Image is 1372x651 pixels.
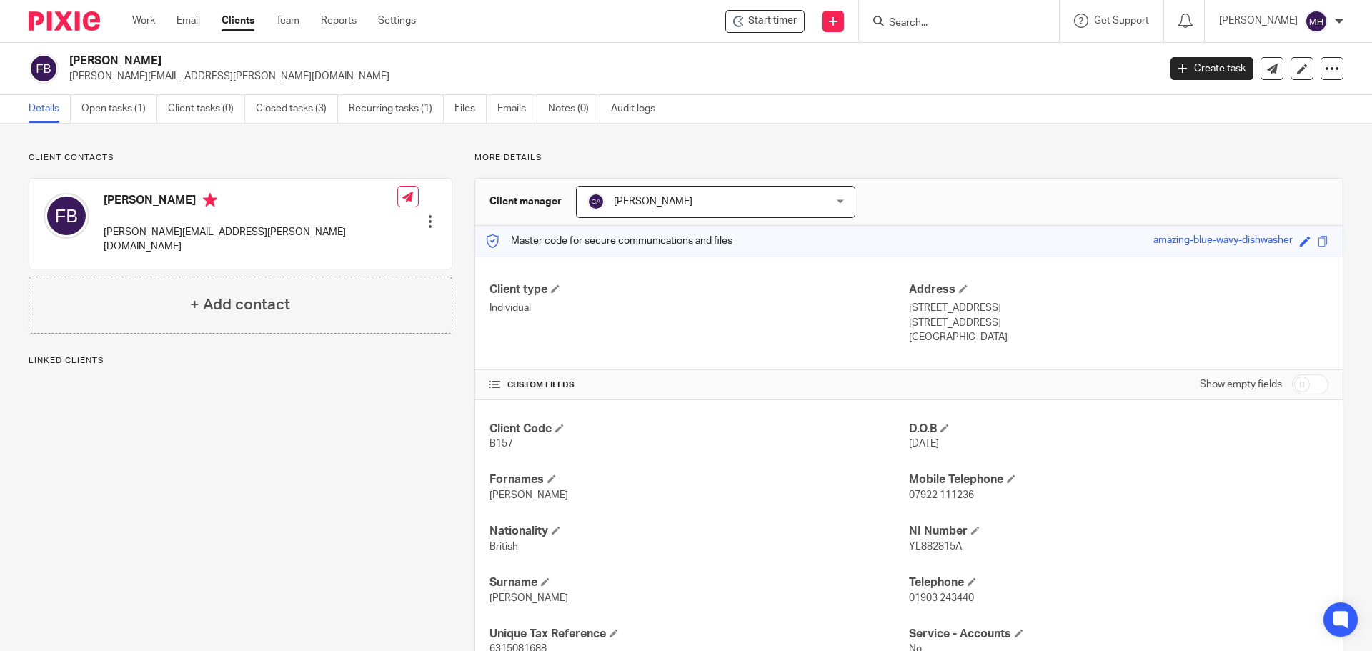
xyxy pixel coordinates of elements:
span: [PERSON_NAME] [489,593,568,603]
a: Email [177,14,200,28]
a: Clients [222,14,254,28]
input: Search [888,17,1016,30]
a: Create task [1170,57,1253,80]
span: [PERSON_NAME] [614,197,692,207]
img: svg%3E [1305,10,1328,33]
h4: Telephone [909,575,1328,590]
span: [PERSON_NAME] [489,490,568,500]
a: Settings [378,14,416,28]
h4: + Add contact [190,294,290,316]
p: [STREET_ADDRESS] [909,301,1328,315]
a: Open tasks (1) [81,95,157,123]
div: Francis Henry Britton [725,10,805,33]
h4: Nationality [489,524,909,539]
a: Audit logs [611,95,666,123]
h4: NI Number [909,524,1328,539]
a: Details [29,95,71,123]
a: Emails [497,95,537,123]
p: [STREET_ADDRESS] [909,316,1328,330]
span: 07922 111236 [909,490,974,500]
p: Master code for secure communications and files [486,234,732,248]
p: [PERSON_NAME] [1219,14,1298,28]
h2: [PERSON_NAME] [69,54,933,69]
span: British [489,542,518,552]
span: 01903 243440 [909,593,974,603]
h4: Mobile Telephone [909,472,1328,487]
a: Work [132,14,155,28]
img: svg%3E [587,193,605,210]
p: [PERSON_NAME][EMAIL_ADDRESS][PERSON_NAME][DOMAIN_NAME] [104,225,397,254]
h4: D.O.B [909,422,1328,437]
p: [PERSON_NAME][EMAIL_ADDRESS][PERSON_NAME][DOMAIN_NAME] [69,69,1149,84]
span: [DATE] [909,439,939,449]
h3: Client manager [489,194,562,209]
h4: Unique Tax Reference [489,627,909,642]
label: Show empty fields [1200,377,1282,392]
span: Start timer [748,14,797,29]
h4: CUSTOM FIELDS [489,379,909,391]
h4: Fornames [489,472,909,487]
img: svg%3E [44,193,89,239]
h4: Client type [489,282,909,297]
img: Pixie [29,11,100,31]
a: Reports [321,14,357,28]
span: YL882815A [909,542,962,552]
a: Recurring tasks (1) [349,95,444,123]
p: [GEOGRAPHIC_DATA] [909,330,1328,344]
h4: [PERSON_NAME] [104,193,397,211]
h4: Address [909,282,1328,297]
p: Client contacts [29,152,452,164]
span: Get Support [1094,16,1149,26]
p: Linked clients [29,355,452,367]
h4: Service - Accounts [909,627,1328,642]
h4: Surname [489,575,909,590]
a: Files [454,95,487,123]
h4: Client Code [489,422,909,437]
a: Team [276,14,299,28]
span: B157 [489,439,513,449]
p: More details [474,152,1343,164]
img: svg%3E [29,54,59,84]
a: Closed tasks (3) [256,95,338,123]
i: Primary [203,193,217,207]
a: Notes (0) [548,95,600,123]
a: Client tasks (0) [168,95,245,123]
p: Individual [489,301,909,315]
div: amazing-blue-wavy-dishwasher [1153,233,1293,249]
